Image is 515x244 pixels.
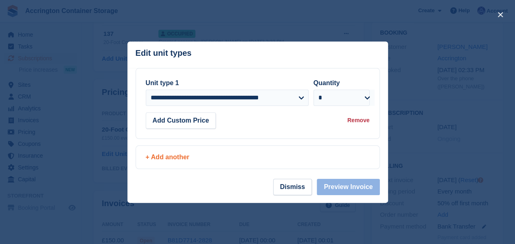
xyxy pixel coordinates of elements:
[136,48,192,58] p: Edit unit types
[494,8,507,21] button: close
[146,152,370,162] div: + Add another
[146,79,179,86] label: Unit type 1
[146,112,216,129] button: Add Custom Price
[136,145,380,169] a: + Add another
[317,179,379,195] button: Preview Invoice
[313,79,340,86] label: Quantity
[347,116,369,125] div: Remove
[273,179,312,195] button: Dismiss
